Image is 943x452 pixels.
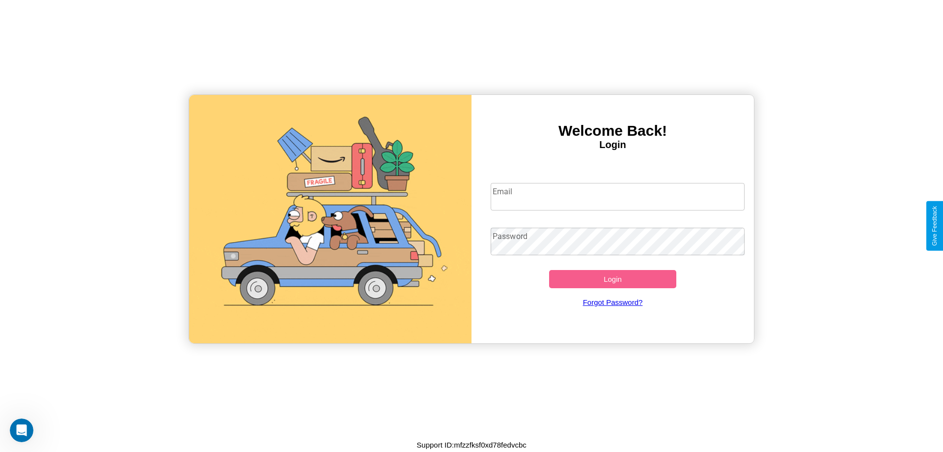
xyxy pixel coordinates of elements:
h4: Login [471,139,754,151]
img: gif [189,95,471,343]
button: Login [549,270,676,288]
h3: Welcome Back! [471,122,754,139]
iframe: Intercom live chat [10,419,33,442]
div: Give Feedback [931,206,938,246]
a: Forgot Password? [486,288,740,316]
p: Support ID: mfzzfksf0xd78fedvcbc [416,438,526,452]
